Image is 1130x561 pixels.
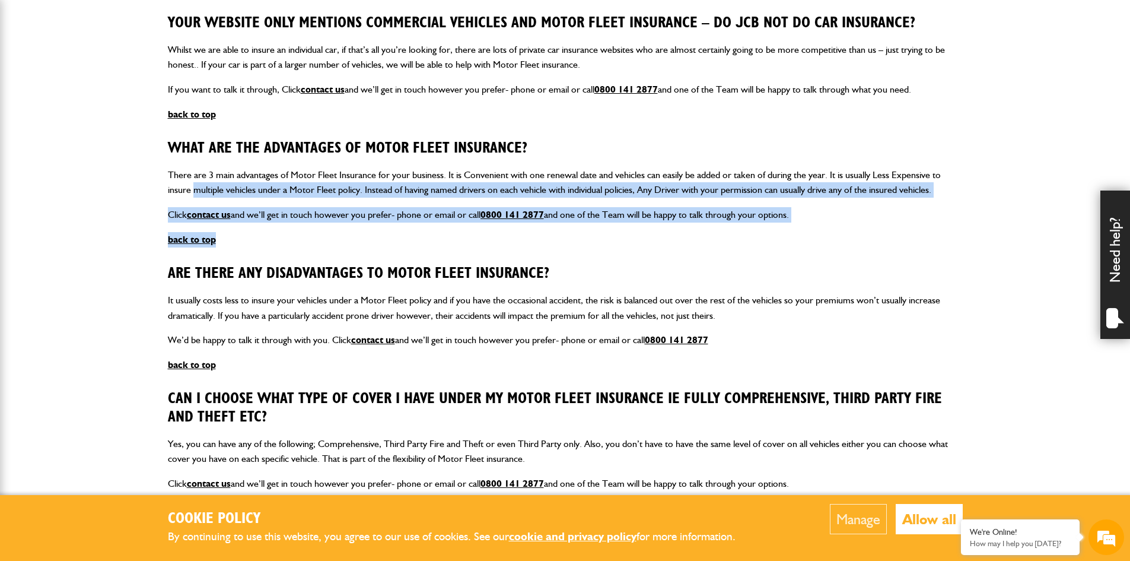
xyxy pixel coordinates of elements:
a: contact us [351,334,395,346]
input: Enter your last name [15,110,217,136]
em: Start Chat [161,366,215,382]
a: 0800 141 2877 [480,209,544,220]
p: We’d be happy to talk it through with you. Click and we’ll get in touch however you prefer- phone... [168,332,963,348]
div: Minimize live chat window [195,6,223,34]
a: contact us [301,84,345,95]
button: Manage [830,504,887,534]
img: d_20077148190_company_1631870298795_20077148190 [20,66,50,83]
a: contact us [187,478,231,489]
h3: Can I choose what type of cover I have under my Motor Fleet insurance ie Fully Comprehensive, Thi... [168,390,963,426]
div: We're Online! [970,527,1071,537]
button: Allow all [896,504,963,534]
h3: What are the Advantages of Motor Fleet Insurance? [168,140,963,158]
a: cookie and privacy policy [509,530,636,543]
a: 0800 141 2877 [480,478,544,489]
p: It usually costs less to insure your vehicles under a Motor Fleet policy and if you have the occa... [168,293,963,323]
div: Need help? [1100,191,1130,339]
a: 0800 141 2877 [645,334,708,346]
h2: Cookie Policy [168,510,755,528]
p: How may I help you today? [970,539,1071,548]
h3: Your website only mentions Commercial Vehicles and Motor Fleet Insurance – do JCB not do car insu... [168,14,963,33]
p: By continuing to use this website, you agree to our use of cookies. See our for more information. [168,528,755,546]
a: 0800 141 2877 [594,84,658,95]
textarea: Type your message and hit 'Enter' [15,215,217,356]
input: Enter your email address [15,145,217,171]
p: Whilst we are able to insure an individual car, if that’s all you’re looking for, there are lots ... [168,42,963,72]
a: contact us [187,209,231,220]
a: back to top [168,359,216,370]
p: Click and we’ll get in touch however you prefer- phone or email or call and one of the Team will ... [168,476,963,492]
div: Chat with us now [62,66,199,82]
a: back to top [168,234,216,245]
p: If you want to talk it through, Click and we’ll get in touch however you prefer- phone or email o... [168,82,963,97]
p: Yes, you can have any of the following; Comprehensive, Third Party Fire and Theft or even Third P... [168,436,963,467]
p: Click and we’ll get in touch however you prefer- phone or email or call and one of the Team will ... [168,207,963,223]
input: Enter your phone number [15,180,217,206]
a: back to top [168,109,216,120]
p: There are 3 main advantages of Motor Fleet Insurance for your business. It is Convenient with one... [168,167,963,198]
h3: Are there any Disadvantages to Motor Fleet insurance? [168,265,963,283]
